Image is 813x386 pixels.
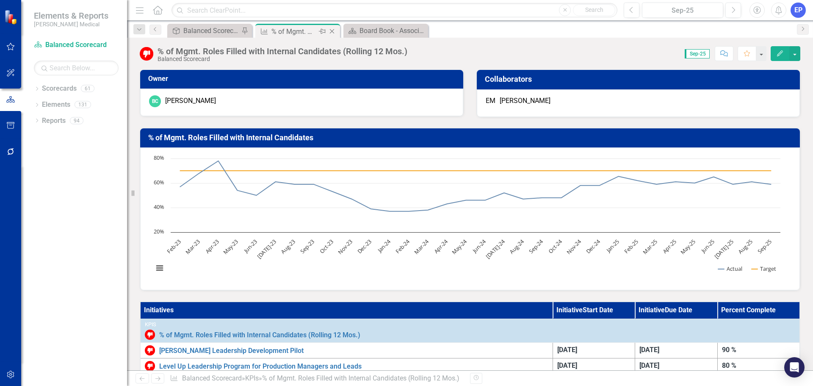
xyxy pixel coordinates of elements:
text: Apr-23 [204,238,221,255]
g: Target, line 2 of 2 with 32 data points. [179,169,773,172]
text: Jun-24 [470,238,488,255]
img: Below Target [145,345,155,355]
a: KPIs [245,374,259,382]
text: Aug-25 [736,238,754,256]
a: Elements [42,100,70,110]
div: 131 [75,101,91,108]
div: [PERSON_NAME] [500,96,550,106]
div: 80 % [722,361,795,371]
img: Below Target [140,47,153,61]
td: Double-Click to Edit [717,343,800,358]
a: Scorecards [42,84,77,94]
td: Double-Click to Edit [635,358,718,374]
div: Open Intercom Messenger [784,357,805,378]
td: Double-Click to Edit [553,358,635,374]
button: Show Target [752,265,777,272]
text: Mar-25 [641,238,659,256]
span: Search [585,6,603,13]
div: % of Mgmt. Roles Filled with Internal Candidates (Rolling 12 Mos.) [262,374,459,382]
span: [DATE] [557,346,577,354]
text: Nov-24 [565,238,583,256]
small: [PERSON_NAME] Medical [34,21,108,28]
a: Level Up Leadership Program for Production Managers and Leads [159,363,548,370]
text: Apr-24 [432,238,450,255]
td: Double-Click to Edit Right Click for Context Menu [140,319,800,343]
text: [DATE]-25 [713,238,735,261]
a: Balanced Scorecard [182,374,242,382]
text: Sep-23 [299,238,316,255]
text: May-25 [679,238,697,256]
text: [DATE]-24 [484,238,507,261]
text: Dec-23 [356,238,373,255]
div: 94 [70,117,83,124]
div: 61 [81,85,94,92]
h3: % of Mgmt. Roles Filled with Internal Candidates [148,133,795,142]
span: [DATE] [557,361,577,369]
button: Show Actual [718,265,742,272]
text: Nov-23 [336,238,354,256]
text: Jun-23 [242,238,259,255]
span: Sep-25 [685,49,710,58]
div: Board Book - Associate Retention & Development [359,25,426,36]
text: 20% [154,228,164,235]
text: Oct-24 [547,238,564,255]
text: Jan-25 [604,238,621,255]
text: 40% [154,203,164,211]
div: BC [149,95,161,107]
td: Double-Click to Edit [635,343,718,358]
div: % of Mgmt. Roles Filled with Internal Candidates (Rolling 12 Mos.) [158,47,407,56]
div: Balanced Scorecard (Daily Huddle) [183,25,239,36]
div: % of Mgmt. Roles Filled with Internal Candidates (Rolling 12 Mos.) [271,26,317,37]
text: Aug-23 [279,238,297,256]
td: Double-Click to Edit [717,358,800,374]
text: Feb-23 [165,238,183,255]
text: Jan-24 [376,238,393,255]
span: Elements & Reports [34,11,108,21]
a: [PERSON_NAME] Leadership Development Pilot [159,347,548,355]
text: Sep-24 [527,238,545,255]
input: Search Below... [34,61,119,75]
svg: Interactive chart [149,154,785,281]
text: [DATE]-23 [255,238,278,261]
div: Chart. Highcharts interactive chart. [149,154,791,281]
button: View chart menu, Chart [154,262,166,274]
text: Jun-25 [699,238,716,255]
text: May-24 [450,238,469,256]
input: Search ClearPoint... [171,3,617,18]
a: Balanced Scorecard (Daily Huddle) [169,25,239,36]
span: [DATE] [639,346,659,354]
td: Double-Click to Edit [553,343,635,358]
text: May-23 [221,238,240,256]
h3: Owner [148,75,458,83]
div: Balanced Scorecard [158,56,407,62]
text: Apr-25 [661,238,678,255]
div: » » [170,374,464,383]
button: Sep-25 [642,3,723,18]
text: Mar-23 [184,238,202,256]
td: Double-Click to Edit Right Click for Context Menu [140,343,553,358]
text: Feb-25 [622,238,640,255]
text: Sep-25 [756,238,773,255]
div: KPIs [145,322,795,328]
a: Board Book - Associate Retention & Development [346,25,426,36]
h3: Collaborators [485,75,795,83]
text: Feb-24 [394,238,412,255]
a: % of Mgmt. Roles Filled with Internal Candidates (Rolling 12 Mos.) [159,331,795,339]
text: Mar-24 [412,238,431,256]
img: ClearPoint Strategy [4,9,19,25]
div: [PERSON_NAME] [165,96,216,106]
text: Aug-24 [508,238,525,255]
div: Sep-25 [645,6,720,16]
button: EP [791,3,806,18]
text: Oct-23 [318,238,335,255]
button: Search [573,4,615,16]
span: [DATE] [639,361,659,369]
a: Reports [42,116,66,126]
img: Below Target [145,361,155,371]
text: 80% [154,154,164,161]
div: 90 % [722,345,795,355]
div: EM [486,96,495,106]
img: Below Target [145,330,155,340]
text: 60% [154,178,164,186]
